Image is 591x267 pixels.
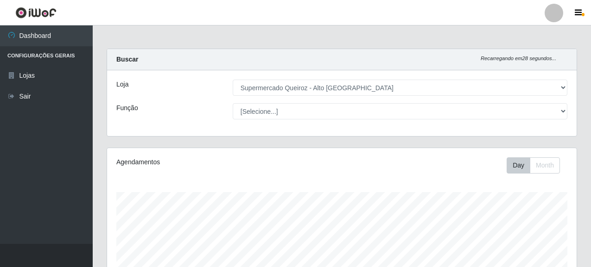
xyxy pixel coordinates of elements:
[507,157,560,174] div: First group
[116,56,138,63] strong: Buscar
[15,7,57,19] img: CoreUI Logo
[116,103,138,113] label: Função
[507,157,530,174] button: Day
[116,157,296,167] div: Agendamentos
[116,80,128,89] label: Loja
[481,56,556,61] i: Recarregando em 28 segundos...
[530,157,560,174] button: Month
[507,157,567,174] div: Toolbar with button groups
